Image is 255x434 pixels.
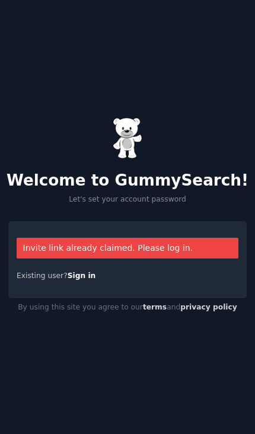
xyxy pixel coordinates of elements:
div: Invite link already claimed. Please log in. [17,238,238,259]
img: Gummy Bear [113,117,142,159]
a: privacy policy [180,303,237,311]
a: Sign in [68,272,96,280]
a: terms [143,303,167,311]
span: Existing user? [17,272,68,280]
